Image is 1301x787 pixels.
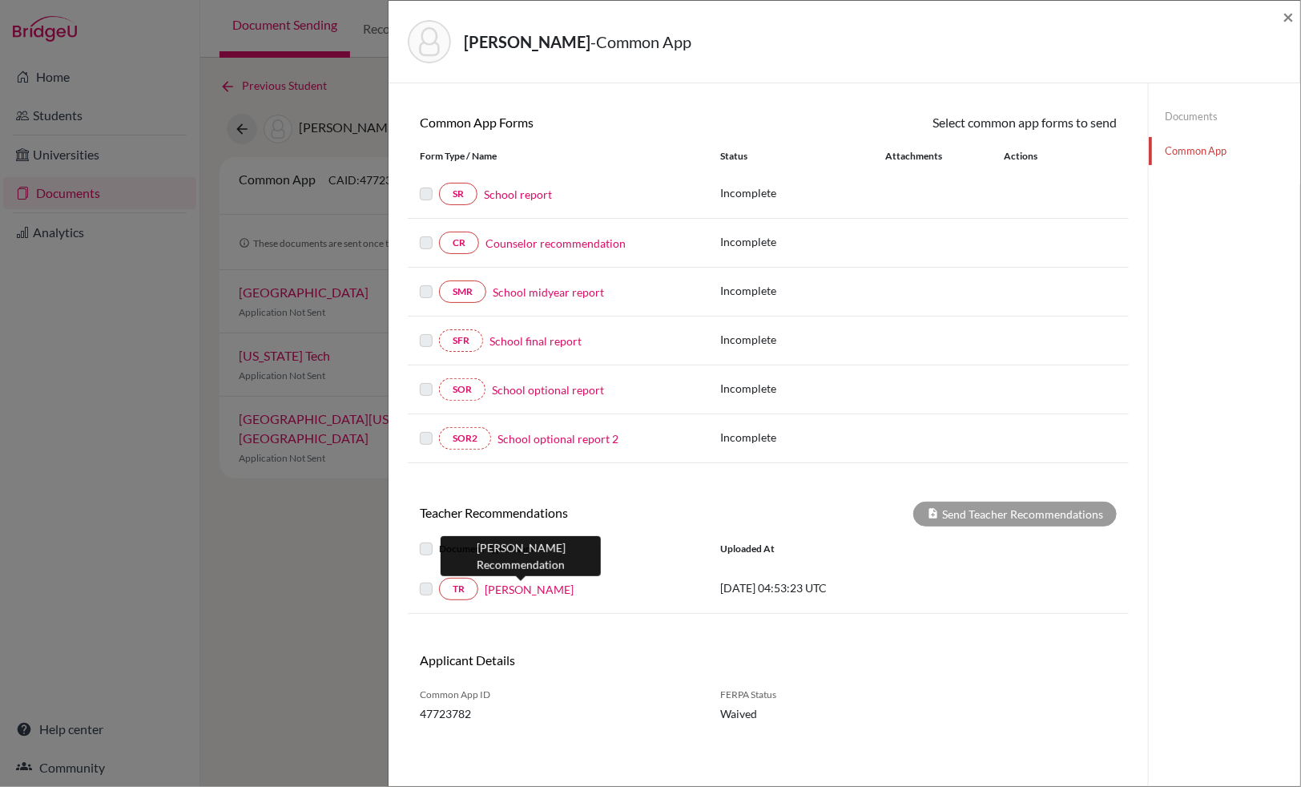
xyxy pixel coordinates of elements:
[439,280,486,303] a: SMR
[985,149,1084,163] div: Actions
[439,427,491,450] a: SOR2
[885,149,985,163] div: Attachments
[420,652,756,668] h6: Applicant Details
[439,329,483,352] a: SFR
[1283,5,1294,28] span: ×
[720,184,885,201] p: Incomplete
[420,688,696,702] span: Common App ID
[441,536,601,576] div: [PERSON_NAME] Recommendation
[1283,7,1294,26] button: Close
[439,183,477,205] a: SR
[489,333,582,349] a: School final report
[497,430,618,447] a: School optional report 2
[408,115,768,130] h6: Common App Forms
[408,505,768,520] h6: Teacher Recommendations
[720,688,876,702] span: FERPA Status
[485,581,574,598] a: [PERSON_NAME]
[493,284,604,301] a: School midyear report
[708,539,949,559] div: Uploaded at
[720,705,876,722] span: Waived
[408,539,708,559] div: Document Type / Name
[720,579,936,596] p: [DATE] 04:53:23 UTC
[913,502,1117,527] div: Send Teacher Recommendations
[484,186,552,203] a: School report
[720,149,885,163] div: Status
[439,378,485,401] a: SOR
[720,380,885,397] p: Incomplete
[420,705,696,722] span: 47723782
[439,578,478,600] a: TR
[590,32,691,51] span: - Common App
[720,282,885,299] p: Incomplete
[720,429,885,446] p: Incomplete
[1149,137,1300,165] a: Common App
[485,235,626,252] a: Counselor recommendation
[492,381,604,398] a: School optional report
[1149,103,1300,131] a: Documents
[720,331,885,348] p: Incomplete
[408,149,708,163] div: Form Type / Name
[464,32,590,51] strong: [PERSON_NAME]
[720,233,885,250] p: Incomplete
[768,113,1129,132] div: Select common app forms to send
[439,232,479,254] a: CR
